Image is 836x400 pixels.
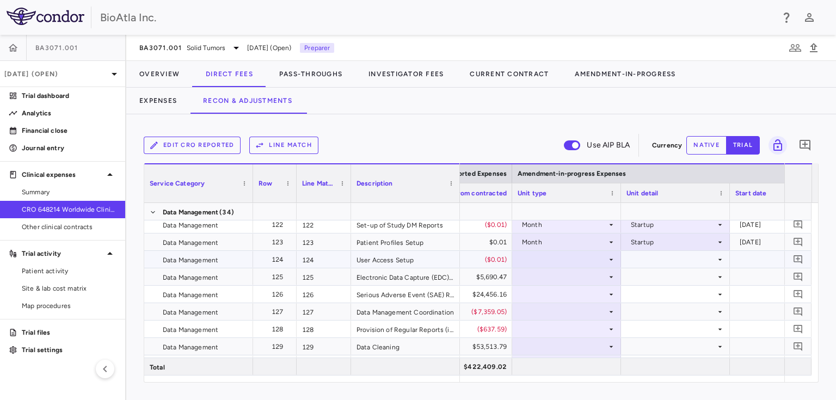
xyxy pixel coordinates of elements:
span: Other clinical contracts [22,222,116,232]
span: Data Management [163,204,218,221]
div: BioAtla Inc. [100,9,773,26]
span: Data Management [163,356,218,373]
div: Month [522,233,607,251]
p: [DATE] (Open) [4,69,108,79]
div: ($7,359.05) [413,303,507,321]
div: [DATE] [740,216,827,233]
div: 122 [297,216,351,233]
button: Add comment [791,252,806,267]
button: Add comment [791,304,806,319]
span: BA3071.001 [35,44,78,52]
span: Line Match [302,180,336,187]
span: Data Management [163,304,218,321]
button: Edit CRO reported [144,137,241,154]
button: Pass-Throughs [266,61,355,87]
div: 123 [263,233,291,251]
span: [DATE] (Open) [247,43,291,53]
button: Add comment [791,339,806,354]
div: $0.01 [413,233,507,251]
div: $53,513.79 [413,338,507,355]
span: Data Management [163,234,218,251]
span: Start date [735,189,767,197]
p: Currency [652,140,682,150]
span: CRO Reported Expenses [430,170,507,177]
span: Service Category [150,180,205,187]
div: 127 [297,303,351,320]
button: Add comment [791,287,806,301]
span: Site & lab cost matrix [22,284,116,293]
svg: Add comment [793,341,803,352]
div: Manual Listing Review - Conduct [351,355,460,372]
button: Current Contract [457,61,562,87]
div: Electronic Data Capture (EDC) Support [351,268,460,285]
svg: Add comment [793,254,803,264]
span: Data Management [163,321,218,339]
div: $24,456.16 [413,286,507,303]
svg: Add comment [793,324,803,334]
div: Patient Profiles Setup [351,233,460,250]
button: Add comment [791,356,806,371]
p: Clinical expenses [22,170,103,180]
button: Direct Fees [193,61,266,87]
div: 125 [297,268,351,285]
span: Map procedures [22,301,116,311]
div: Provision of Regular Reports (inc. Patient profiles, SAE recon, standard reports, metrics etc) [351,321,460,337]
button: Amendment-In-Progress [562,61,689,87]
span: (34) [219,204,234,221]
button: Recon & Adjustments [190,88,305,114]
div: ($637.59) [413,321,507,338]
button: Line Match [249,137,318,154]
span: Patient activity [22,266,116,276]
span: Data Management [163,217,218,234]
div: User Access Setup [351,251,460,268]
span: Use AIP BLA [587,139,630,151]
button: Expenses [126,88,190,114]
p: Journal entry [22,143,116,153]
div: Startup [631,216,716,233]
button: Overview [126,61,193,87]
span: Unit type [518,189,546,197]
span: Lock grid [764,136,787,155]
div: 123 [297,233,351,250]
p: Analytics [22,108,116,118]
span: Unit detail [626,189,659,197]
span: Variance from contracted [425,189,507,197]
span: Amendment-in-progress Expenses [518,170,626,177]
svg: Add comment [793,289,803,299]
div: ($0.01) [413,216,507,233]
span: BA3071.001 [139,44,182,52]
span: Data Management [163,286,218,304]
button: Add comment [791,235,806,249]
div: Month [522,216,607,233]
span: Data Management [163,269,218,286]
span: Description [356,180,393,187]
img: logo-full-BYUhSk78.svg [7,8,84,25]
div: 122 [263,216,291,233]
p: Trial files [22,328,116,337]
div: ($0.01) [413,251,507,268]
div: 126 [263,286,291,303]
div: $5,690.47 [413,268,507,286]
button: trial [726,136,760,155]
svg: Add comment [798,139,812,152]
svg: Add comment [793,272,803,282]
div: 126 [297,286,351,303]
button: Add comment [791,217,806,232]
button: Add comment [791,322,806,336]
p: Trial settings [22,345,116,355]
span: Data Management [163,339,218,356]
span: CRO 648214 Worldwide Clinical Trials Holdings, Inc. [22,205,116,214]
span: Data Management [163,251,218,269]
button: Add comment [796,136,814,155]
p: Financial close [22,126,116,136]
span: Row [259,180,272,187]
p: Preparer [300,43,334,53]
div: 128 [263,321,291,338]
svg: Add comment [793,237,803,247]
div: 129 [297,338,351,355]
div: 129 [263,338,291,355]
div: 124 [297,251,351,268]
div: Startup [631,233,716,251]
div: 128 [297,321,351,337]
button: Investigator Fees [355,61,457,87]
